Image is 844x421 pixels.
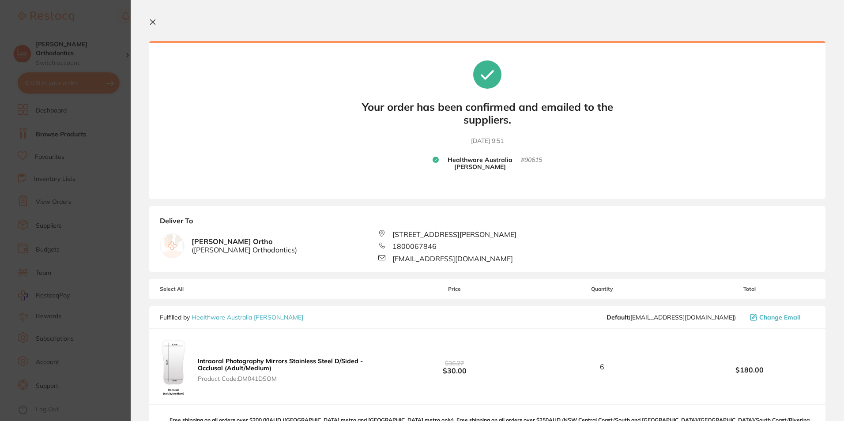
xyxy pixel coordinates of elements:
[192,237,297,254] b: [PERSON_NAME] Ortho
[389,359,520,375] b: $30.00
[192,246,297,254] span: ( [PERSON_NAME] Orthodontics )
[355,101,620,126] b: Your order has been confirmed and emailed to the suppliers.
[392,242,437,250] span: 1800067846
[445,359,464,367] span: $36.27
[195,357,389,383] button: Intraoral Photography Mirrors Stainless Steel D/Sided - Occlusal (Adult/Medium) Product Code:DM04...
[192,313,303,321] a: Healthware Australia [PERSON_NAME]
[389,286,520,292] span: Price
[684,286,815,292] span: Total
[607,314,736,321] span: info@healthwareaustralia.com.au
[160,234,184,258] img: empty.jpg
[160,314,303,321] p: Fulfilled by
[439,156,521,171] b: Healthware Australia [PERSON_NAME]
[392,230,516,238] span: [STREET_ADDRESS][PERSON_NAME]
[160,336,188,397] img: N241cXpzYg
[684,366,815,374] b: $180.00
[521,156,542,171] small: # 90615
[392,255,513,263] span: [EMAIL_ADDRESS][DOMAIN_NAME]
[600,363,604,371] span: 6
[520,286,684,292] span: Quantity
[747,313,815,321] button: Change Email
[607,313,629,321] b: Default
[759,314,801,321] span: Change Email
[160,217,815,230] b: Deliver To
[198,375,386,382] span: Product Code: DM041DSOM
[160,286,248,292] span: Select All
[198,357,363,372] b: Intraoral Photography Mirrors Stainless Steel D/Sided - Occlusal (Adult/Medium)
